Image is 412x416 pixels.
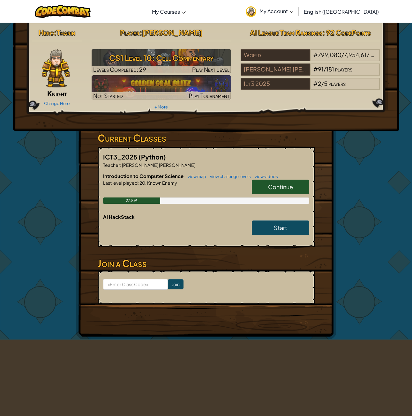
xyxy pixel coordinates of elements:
span: : [54,28,56,37]
span: 20. [139,180,146,186]
h3: Current Classes [98,131,315,145]
a: World#799,080/7,954,617players [241,55,380,63]
a: Not StartedPlay Tournament [92,75,231,100]
img: CodeCombat logo [35,5,91,18]
span: players [371,51,388,58]
span: players [328,80,346,87]
a: My Courses [149,3,189,20]
span: / [324,65,326,73]
div: [PERSON_NAME] [PERSON_NAME] [241,63,310,76]
input: <Enter Class Code> [103,279,168,290]
span: [PERSON_NAME] [PERSON_NAME] [121,162,195,168]
span: # [313,80,318,87]
span: English ([GEOGRAPHIC_DATA]) [304,8,379,15]
span: My Account [259,8,294,14]
span: : 92 CodePoints [322,28,371,37]
a: Play Next Level [92,49,231,73]
span: : [138,180,139,186]
span: AI League Team Rankings [250,28,322,37]
span: Introduction to Computer Science [103,173,184,179]
span: [PERSON_NAME] [142,28,202,37]
span: 5 [324,80,327,87]
a: Start [252,220,309,235]
span: Start [274,224,287,231]
a: [PERSON_NAME] [PERSON_NAME]#91/181players [241,70,380,77]
span: Tharin [56,28,75,37]
h3: Join a Class [98,256,315,271]
span: : [139,28,142,37]
span: Knight [47,89,67,98]
span: AI HackStack [103,214,135,220]
div: World [241,49,310,61]
span: 181 [326,65,334,73]
span: Last level played [103,180,138,186]
span: (Python) [139,153,166,161]
a: view map [184,174,206,179]
span: 7,954,617 [344,51,370,58]
span: 799,080 [318,51,341,58]
img: avatar [246,6,256,17]
span: ICT3_2025 [103,153,139,161]
span: players [335,65,352,73]
span: : [120,162,121,168]
div: 27.8% [103,197,161,204]
span: Player [120,28,139,37]
span: Continue [268,183,293,190]
a: English ([GEOGRAPHIC_DATA]) [301,3,382,20]
span: Teacher [103,162,120,168]
span: Not Started [93,92,123,99]
span: Play Next Level [192,66,229,73]
a: Change Hero [44,101,70,106]
a: view challenge levels [207,174,251,179]
img: CS1 Level 10: Cell Commentary [92,49,231,73]
span: 91 [318,65,324,73]
a: My Account [243,1,297,21]
span: Hero [39,28,54,37]
span: Known Enemy [146,180,177,186]
span: Levels Completed: 29 [93,66,146,73]
span: # [313,65,318,73]
span: 2 [318,80,321,87]
div: Ict3 2025 [241,78,310,90]
h3: CS1 Level 10: Cell Commentary [92,51,231,65]
span: # [313,51,318,58]
a: + More [154,104,168,109]
a: Ict3 2025#2/5players [241,84,380,91]
span: Play Tournament [189,92,229,99]
a: view videos [251,174,278,179]
img: Golden Goal [92,75,231,100]
img: knight-pose.png [42,49,70,87]
span: / [341,51,344,58]
span: / [321,80,324,87]
span: My Courses [152,8,180,15]
input: Join [168,279,184,289]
